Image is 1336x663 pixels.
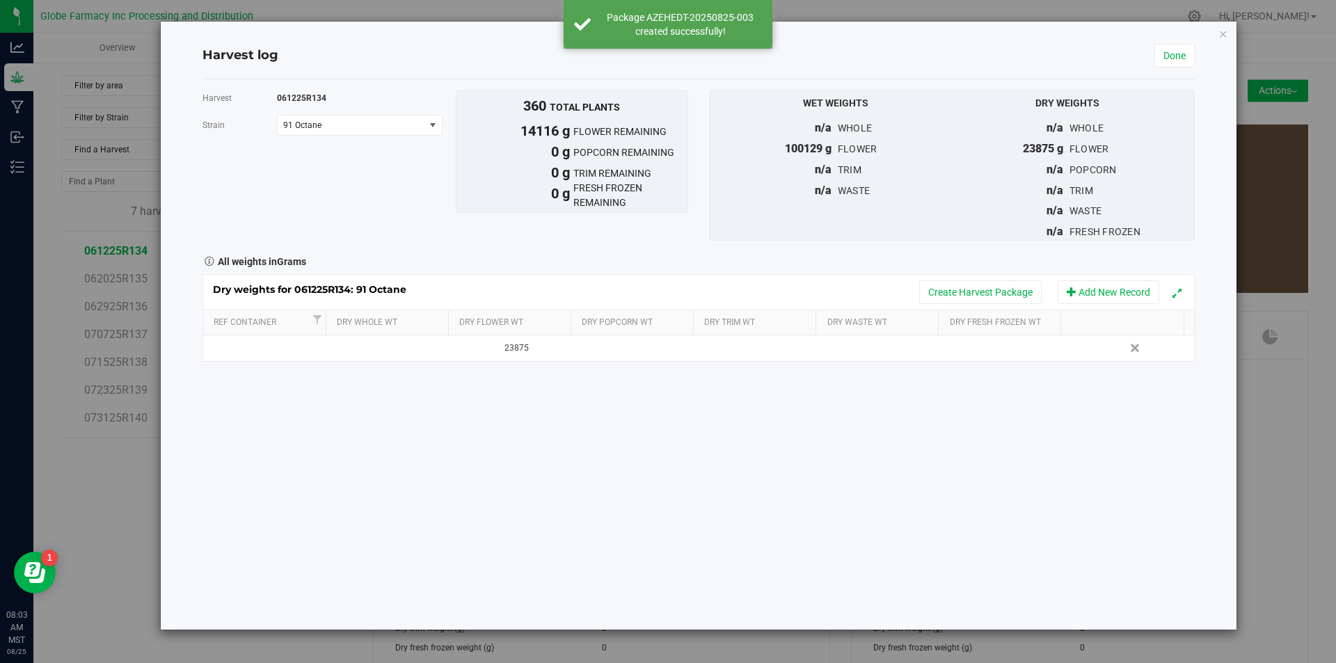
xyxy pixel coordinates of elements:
[14,552,56,593] iframe: Resource center
[41,550,58,566] iframe: Resource center unread badge
[1069,185,1093,196] span: trim
[785,142,832,155] span: 100129 g
[456,183,574,212] span: 0 g
[214,317,309,328] a: Ref Container
[456,141,574,162] span: 0 g
[1167,282,1187,303] button: Expand
[218,251,306,269] strong: All weights in
[1047,225,1063,238] span: n/a
[1058,280,1159,304] button: Add New Record
[283,120,413,130] span: 91 Octane
[456,120,574,141] span: 14116 g
[459,317,566,328] a: Dry Flower Wt
[573,145,687,160] span: popcorn remaining
[1069,143,1109,154] span: flower
[277,93,326,103] span: 061225R134
[573,181,687,210] span: fresh frozen remaining
[919,280,1042,304] button: Create Harvest Package
[213,283,420,296] span: Dry weights for 061225R134: 91 Octane
[827,317,934,328] a: Dry Waste Wt
[1126,339,1147,357] a: Delete
[573,166,687,181] span: trim remaining
[523,97,546,114] span: 360
[950,317,1056,328] a: Dry Fresh Frozen Wt
[815,163,832,176] span: n/a
[1069,205,1102,216] span: waste
[838,164,861,175] span: trim
[461,342,574,355] div: 23875
[424,115,441,135] span: select
[1047,121,1063,134] span: n/a
[838,185,870,196] span: waste
[456,162,574,183] span: 0 g
[1047,184,1063,197] span: n/a
[1069,226,1140,237] span: fresh frozen
[1069,122,1104,134] span: whole
[1047,204,1063,217] span: n/a
[704,317,811,328] a: Dry Trim Wt
[277,256,306,267] span: Grams
[202,120,225,130] span: Strain
[550,102,620,113] span: total plants
[1023,142,1063,155] span: 23875 g
[582,317,688,328] a: Dry Popcorn Wt
[803,97,868,109] span: Wet Weights
[838,143,877,154] span: flower
[202,47,278,65] h4: Harvest log
[1154,44,1195,67] a: Done
[598,10,762,38] div: Package AZEHEDT-20250825-003 created successfully!
[815,121,832,134] span: n/a
[1035,97,1099,109] span: Dry Weights
[1069,164,1117,175] span: popcorn
[309,311,326,328] a: Filter
[815,184,832,197] span: n/a
[337,317,443,328] a: Dry Whole Wt
[573,125,687,139] span: flower remaining
[202,93,232,103] span: Harvest
[838,122,872,134] span: whole
[1047,163,1063,176] span: n/a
